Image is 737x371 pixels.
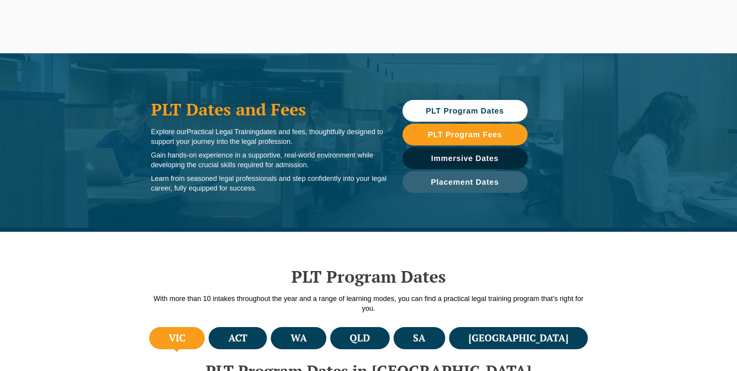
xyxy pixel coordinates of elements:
a: Placement Dates [402,171,528,193]
h4: QLD [350,332,370,345]
h4: WA [291,332,307,345]
p: Explore our dates and fees, thoughtfully designed to support your journey into the legal profession. [151,127,387,147]
h4: VIC [169,332,185,345]
h4: SA [413,332,425,345]
h4: [GEOGRAPHIC_DATA] [469,332,568,345]
span: PLT Program Fees [428,131,502,138]
a: PLT Program Fees [402,124,528,145]
p: Gain hands-on experience in a supportive, real-world environment while developing the crucial ski... [151,150,387,170]
p: With more than 10 intakes throughout the year and a range of learning modes, you can find a pract... [147,294,590,313]
a: PLT Program Dates [402,100,528,122]
span: PLT Program Dates [426,107,504,115]
p: Learn from seasoned legal professionals and step confidently into your legal career, fully equipp... [151,174,387,193]
h1: PLT Dates and Fees [151,100,387,119]
span: Immersive Dates [431,154,499,162]
a: Immersive Dates [402,147,528,169]
h4: ACT [228,332,247,345]
span: Placement Dates [431,178,499,186]
span: Practical Legal Training [187,128,260,136]
h2: PLT Program Dates [147,267,590,286]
